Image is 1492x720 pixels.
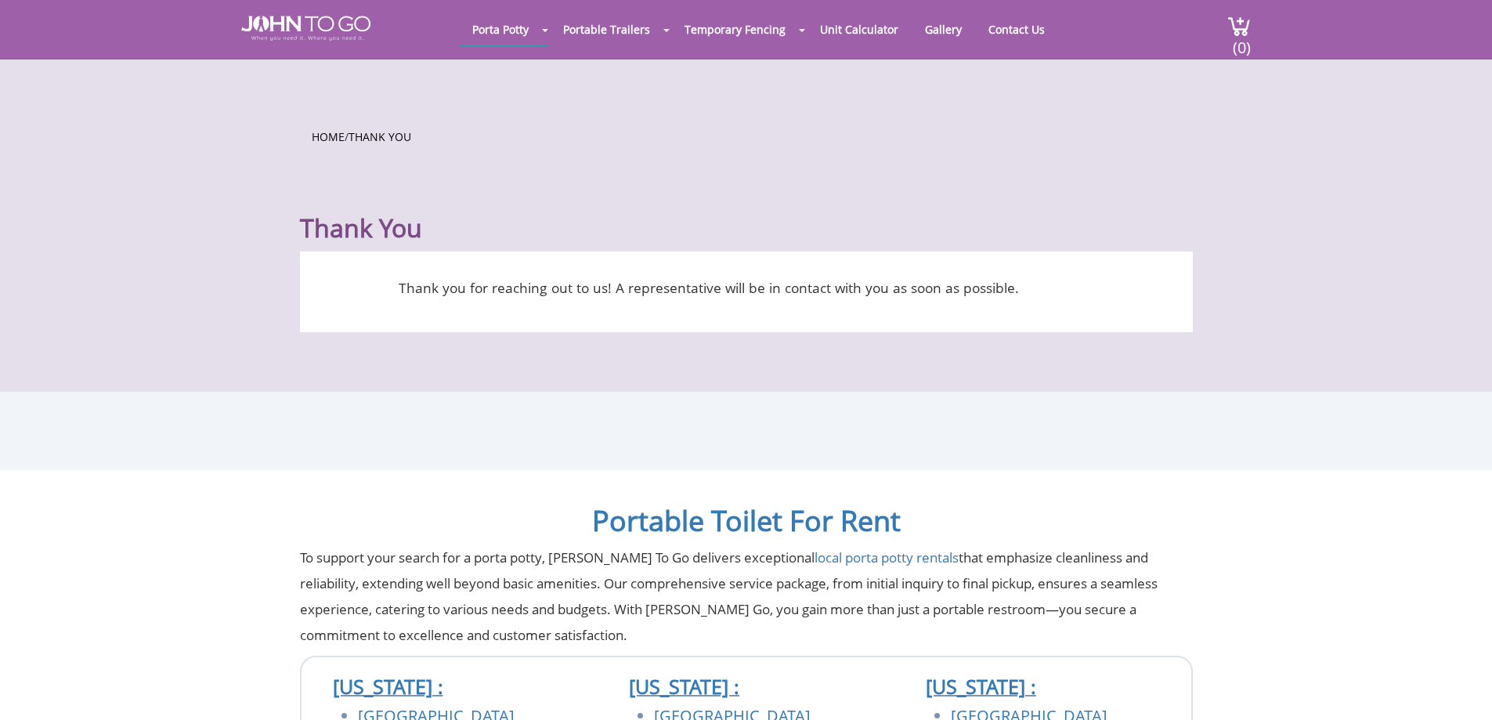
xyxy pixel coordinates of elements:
[312,129,345,144] a: Home
[241,16,370,41] img: JOHN to go
[349,129,411,144] a: Thank You
[333,673,443,700] a: [US_STATE] :
[977,14,1057,45] a: Contact Us
[1227,16,1251,37] img: cart a
[323,275,1095,301] p: Thank you for reaching out to us! A representative will be in contact with you as soon as possible.
[300,175,1193,244] h1: Thank You
[592,501,901,540] a: Portable Toilet For Rent
[629,673,739,700] a: [US_STATE] :
[673,14,797,45] a: Temporary Fencing
[808,14,910,45] a: Unit Calculator
[926,673,1036,700] a: [US_STATE] :
[312,125,1181,145] ul: /
[461,14,540,45] a: Porta Potty
[551,14,662,45] a: Portable Trailers
[913,14,974,45] a: Gallery
[300,545,1193,648] p: To support your search for a porta potty, [PERSON_NAME] To Go delivers exceptional that emphasize...
[815,548,959,566] a: local porta potty rentals
[1232,24,1251,58] span: (0)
